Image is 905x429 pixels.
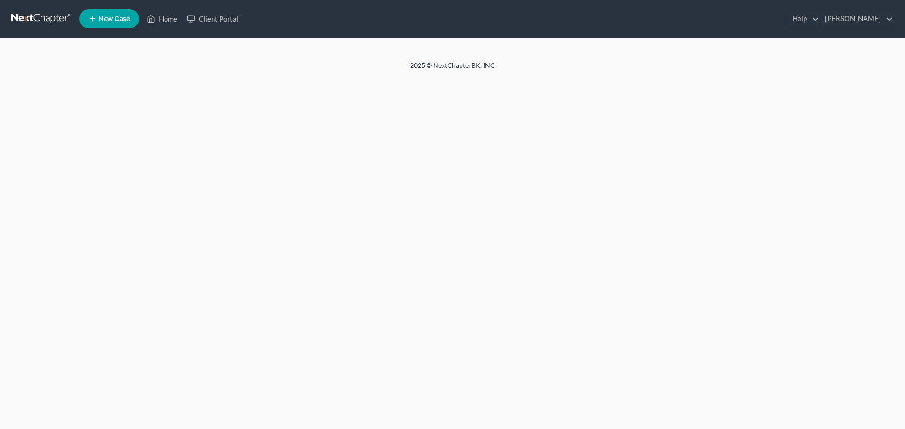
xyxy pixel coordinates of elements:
[79,9,139,28] new-legal-case-button: New Case
[820,10,893,27] a: [PERSON_NAME]
[184,61,721,78] div: 2025 © NextChapterBK, INC
[182,10,243,27] a: Client Portal
[142,10,182,27] a: Home
[788,10,819,27] a: Help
